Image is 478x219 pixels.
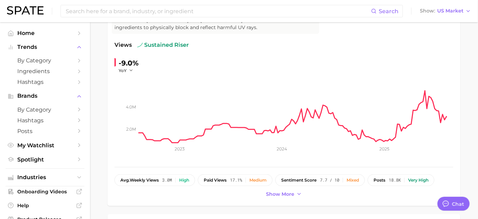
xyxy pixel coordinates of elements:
span: Trends [17,44,73,50]
span: by Category [17,57,73,64]
button: posts18.8kVery high [368,174,434,186]
span: Show [420,9,435,13]
span: Hashtags [17,79,73,85]
span: Home [17,30,73,36]
img: SPATE [7,6,44,15]
div: -9.0% [119,58,139,69]
a: Hashtags [6,115,84,126]
a: Spotlight [6,154,84,165]
button: Industries [6,172,84,183]
button: YoY [119,68,134,73]
a: Hashtags [6,77,84,87]
tspan: 2023 [175,146,185,151]
span: paid views [204,178,227,183]
tspan: 2.0m [126,126,136,132]
span: posts [374,178,385,183]
span: Brands [17,93,73,99]
span: Show more [266,191,294,197]
input: Search here for a brand, industry, or ingredient [65,5,371,17]
span: Spotlight [17,156,73,163]
a: by Category [6,55,84,66]
span: sustained riser [137,41,189,49]
button: Trends [6,42,84,52]
tspan: 4.0m [126,104,136,109]
tspan: 2025 [380,146,390,151]
span: Ingredients [17,68,73,75]
button: Brands [6,91,84,101]
button: paid views17.1%Medium [198,174,273,186]
div: High [179,178,189,183]
span: Hashtags [17,117,73,124]
a: Ingredients [6,66,84,77]
a: Posts [6,126,84,137]
div: Medium [249,178,267,183]
div: Very high [408,178,429,183]
a: Help [6,200,84,211]
span: 17.1% [230,178,242,183]
button: ShowUS Market [418,7,473,16]
button: sentiment score7.7 / 10Mixed [275,174,365,186]
span: sentiment score [281,178,316,183]
span: 18.8k [389,178,401,183]
span: Help [17,202,73,209]
span: YoY [119,68,127,73]
span: by Category [17,106,73,113]
div: Mixed [347,178,359,183]
a: Onboarding Videos [6,186,84,197]
span: US Market [437,9,463,13]
button: Show more [264,190,304,199]
tspan: 2024 [277,146,287,151]
span: Industries [17,174,73,181]
img: sustained riser [137,42,143,48]
abbr: average [120,177,130,183]
span: Views [114,41,132,49]
span: 7.7 / 10 [320,178,339,183]
span: My Watchlist [17,142,73,149]
span: Posts [17,128,73,134]
span: Search [379,8,398,15]
a: Home [6,28,84,38]
span: Onboarding Videos [17,189,73,195]
span: weekly views [120,178,159,183]
a: My Watchlist [6,140,84,151]
a: by Category [6,104,84,115]
button: avg.weekly views3.0mHigh [114,174,195,186]
span: 3.0m [162,178,172,183]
